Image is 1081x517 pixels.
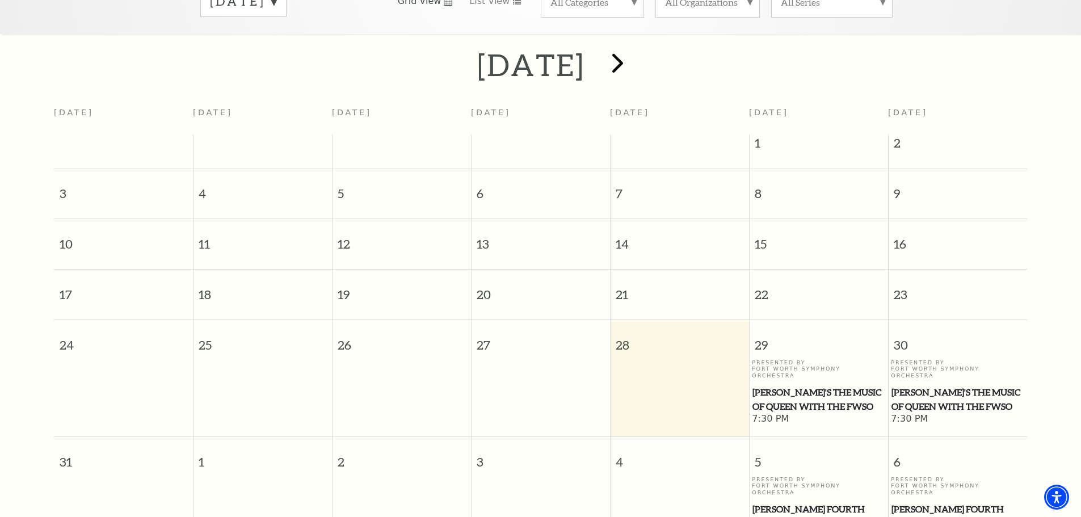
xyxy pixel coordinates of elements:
p: Presented By Fort Worth Symphony Orchestra [752,476,885,495]
span: 4 [194,169,332,208]
th: [DATE] [610,101,749,134]
span: 22 [750,270,888,309]
span: 13 [472,219,610,258]
span: 29 [750,320,888,359]
span: 17 [54,270,193,309]
span: 6 [472,169,610,208]
span: 1 [194,437,332,476]
span: 2 [889,134,1028,157]
span: 3 [54,169,193,208]
span: 7:30 PM [891,413,1024,426]
span: [PERSON_NAME]'s The Music of Queen with the FWSO [752,385,885,413]
span: 1 [750,134,888,157]
span: 11 [194,219,332,258]
span: 8 [750,169,888,208]
span: 27 [472,320,610,359]
span: 31 [54,437,193,476]
span: 2 [333,437,471,476]
span: [DATE] [888,108,928,117]
p: Presented By Fort Worth Symphony Orchestra [752,359,885,379]
span: [DATE] [749,108,789,117]
span: 23 [889,270,1028,309]
span: 30 [889,320,1028,359]
span: 28 [611,320,749,359]
span: 3 [472,437,610,476]
span: [PERSON_NAME]'s The Music of Queen with the FWSO [891,385,1024,413]
h2: [DATE] [477,47,584,83]
span: 26 [333,320,471,359]
span: 7 [611,169,749,208]
span: 9 [889,169,1028,208]
th: [DATE] [193,101,332,134]
span: 12 [333,219,471,258]
span: 5 [750,437,888,476]
span: 6 [889,437,1028,476]
div: Accessibility Menu [1044,485,1069,510]
span: 19 [333,270,471,309]
span: 4 [611,437,749,476]
span: 15 [750,219,888,258]
span: 24 [54,320,193,359]
span: 7:30 PM [752,413,885,426]
span: 20 [472,270,610,309]
span: 21 [611,270,749,309]
span: 10 [54,219,193,258]
th: [DATE] [471,101,610,134]
th: [DATE] [54,101,193,134]
span: 25 [194,320,332,359]
span: 5 [333,169,471,208]
p: Presented By Fort Worth Symphony Orchestra [891,359,1024,379]
span: 18 [194,270,332,309]
p: Presented By Fort Worth Symphony Orchestra [891,476,1024,495]
button: next [595,45,637,85]
span: 16 [889,219,1028,258]
th: [DATE] [332,101,471,134]
span: 14 [611,219,749,258]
